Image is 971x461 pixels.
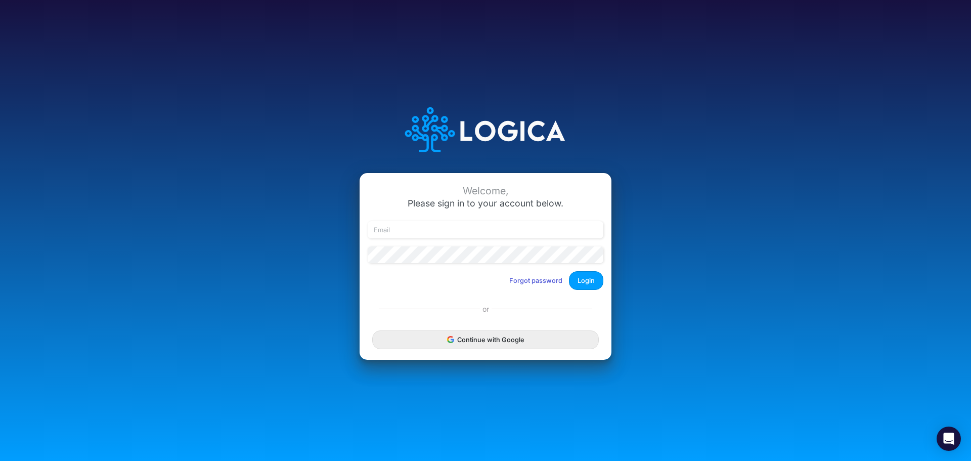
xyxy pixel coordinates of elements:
[368,221,603,238] input: Email
[368,185,603,197] div: Welcome,
[372,330,599,349] button: Continue with Google
[408,198,563,208] span: Please sign in to your account below.
[569,271,603,290] button: Login
[937,427,961,451] div: Open Intercom Messenger
[503,272,569,289] button: Forgot password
